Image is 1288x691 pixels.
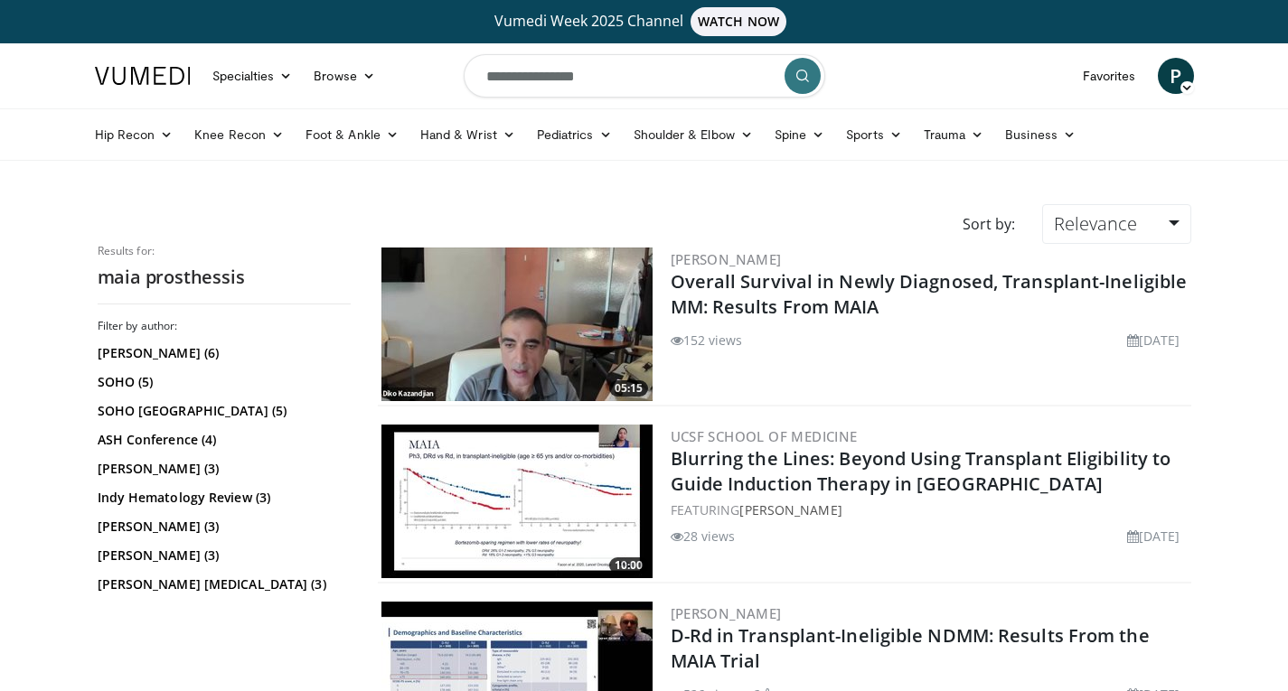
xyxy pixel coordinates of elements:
a: Spine [764,117,835,153]
a: Knee Recon [183,117,295,153]
img: 63f9c65a-29f6-44e5-af97-3ae2c1d0cad5.300x170_q85_crop-smart_upscale.jpg [381,425,653,578]
a: Vumedi Week 2025 ChannelWATCH NOW [98,7,1191,36]
a: Relevance [1042,204,1190,244]
span: Relevance [1054,211,1137,236]
a: Pediatrics [526,117,623,153]
a: Trauma [913,117,995,153]
input: Search topics, interventions [464,54,825,98]
a: Overall Survival in Newly Diagnosed, Transplant-Ineligible MM: Results From MAIA [671,269,1188,319]
a: [PERSON_NAME] [MEDICAL_DATA] (3) [98,575,346,593]
a: Specialties [202,58,304,94]
a: Indy Hematology Review (3) [98,489,346,507]
li: 28 views [671,527,736,546]
a: Blurring the Lines: Beyond Using Transplant Eligibility to Guide Induction Therapy in [GEOGRAPHIC... [671,446,1171,496]
a: [PERSON_NAME] (3) [98,460,346,478]
a: Favorites [1072,58,1147,94]
a: P [1158,58,1194,94]
span: 05:15 [609,380,648,397]
li: 152 views [671,331,743,350]
a: Sports [835,117,913,153]
a: 10:00 [381,425,653,578]
div: FEATURING [671,500,1188,519]
h2: maia prosthessis [98,266,351,289]
li: [DATE] [1127,331,1180,350]
a: [PERSON_NAME] (6) [98,344,346,362]
a: [PERSON_NAME] [671,250,782,268]
h3: Filter by author: [98,319,351,333]
li: [DATE] [1127,527,1180,546]
a: Hip Recon [84,117,184,153]
img: VuMedi Logo [95,67,191,85]
a: ASH Conference (4) [98,431,346,449]
a: Hand & Wrist [409,117,526,153]
a: [PERSON_NAME] [739,501,841,518]
a: SOHO [GEOGRAPHIC_DATA] (5) [98,402,346,420]
p: Results for: [98,244,351,258]
a: D-Rd in Transplant-Ineligible NDMM: Results From the MAIA Trial [671,623,1150,673]
a: UCSF School of Medicine [671,427,858,445]
a: Foot & Ankle [295,117,409,153]
a: [PERSON_NAME] [671,604,782,622]
a: Shoulder & Elbow [623,117,764,153]
a: Browse [303,58,386,94]
a: SOHO (5) [98,373,346,391]
a: Business [994,117,1086,153]
a: [PERSON_NAME] (3) [98,518,346,536]
img: c071bb02-c716-4bdd-abaa-447c7d3caa2d.300x170_q85_crop-smart_upscale.jpg [381,247,653,401]
a: [PERSON_NAME] (3) [98,546,346,565]
a: 05:15 [381,247,653,401]
div: Sort by: [949,204,1029,244]
span: 10:00 [609,557,648,574]
span: WATCH NOW [691,7,786,36]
